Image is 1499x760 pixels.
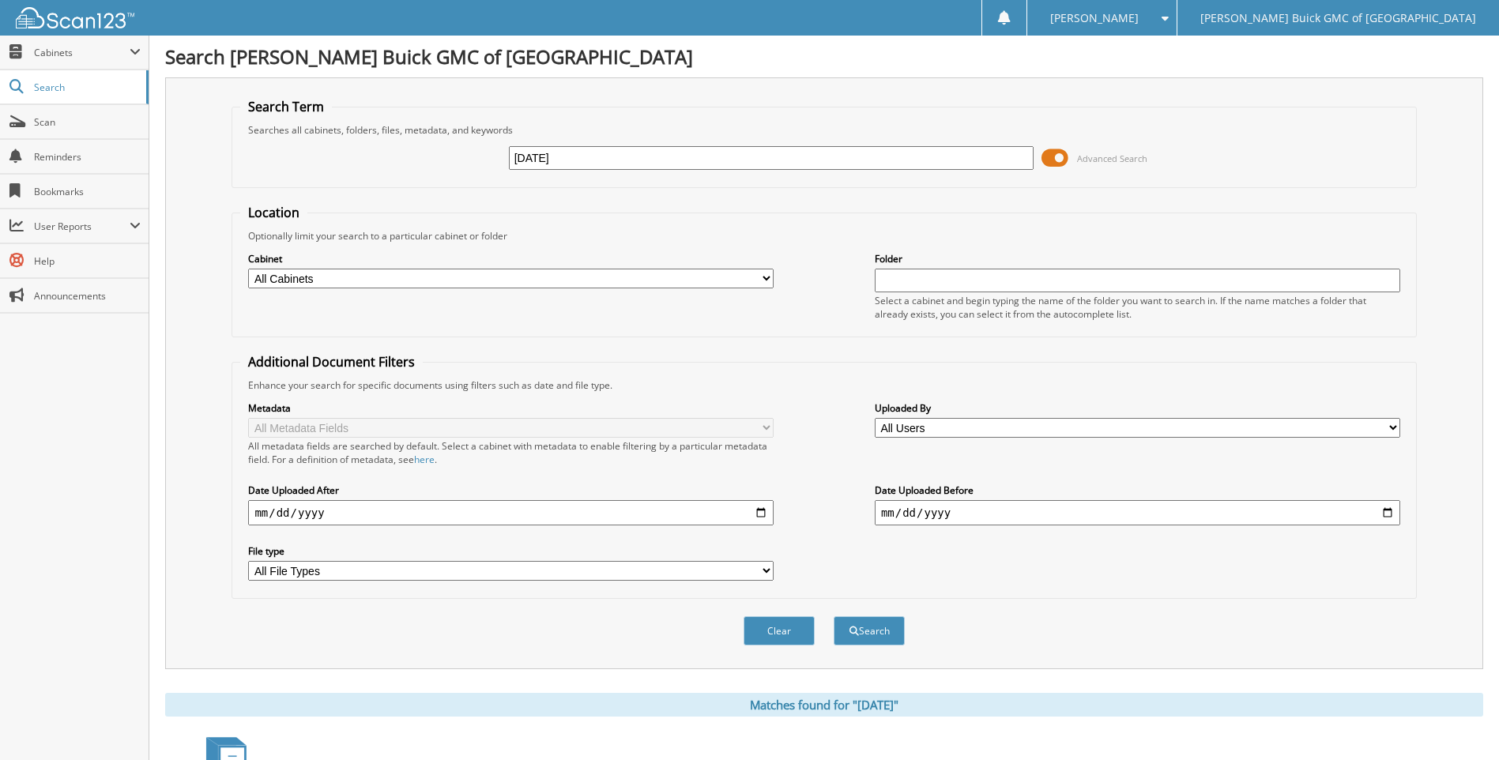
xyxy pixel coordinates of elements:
img: scan123-logo-white.svg [16,7,134,28]
span: Advanced Search [1077,152,1147,164]
input: start [248,500,774,525]
div: Searches all cabinets, folders, files, metadata, and keywords [240,123,1407,137]
span: [PERSON_NAME] Buick GMC of [GEOGRAPHIC_DATA] [1200,13,1476,23]
span: User Reports [34,220,130,233]
legend: Additional Document Filters [240,353,423,371]
legend: Search Term [240,98,332,115]
label: Date Uploaded Before [875,483,1400,497]
label: Cabinet [248,252,774,265]
span: Reminders [34,150,141,164]
label: Folder [875,252,1400,265]
button: Search [834,616,905,645]
label: File type [248,544,774,558]
label: Uploaded By [875,401,1400,415]
span: Scan [34,115,141,129]
a: here [414,453,435,466]
span: [PERSON_NAME] [1050,13,1139,23]
div: Enhance your search for specific documents using filters such as date and file type. [240,378,1407,392]
label: Date Uploaded After [248,483,774,497]
h1: Search [PERSON_NAME] Buick GMC of [GEOGRAPHIC_DATA] [165,43,1483,70]
span: Cabinets [34,46,130,59]
span: Bookmarks [34,185,141,198]
label: Metadata [248,401,774,415]
div: Matches found for "[DATE]" [165,693,1483,717]
div: Select a cabinet and begin typing the name of the folder you want to search in. If the name match... [875,294,1400,321]
div: Optionally limit your search to a particular cabinet or folder [240,229,1407,243]
span: Announcements [34,289,141,303]
input: end [875,500,1400,525]
div: All metadata fields are searched by default. Select a cabinet with metadata to enable filtering b... [248,439,774,466]
button: Clear [744,616,815,645]
legend: Location [240,204,307,221]
span: Search [34,81,138,94]
span: Help [34,254,141,268]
